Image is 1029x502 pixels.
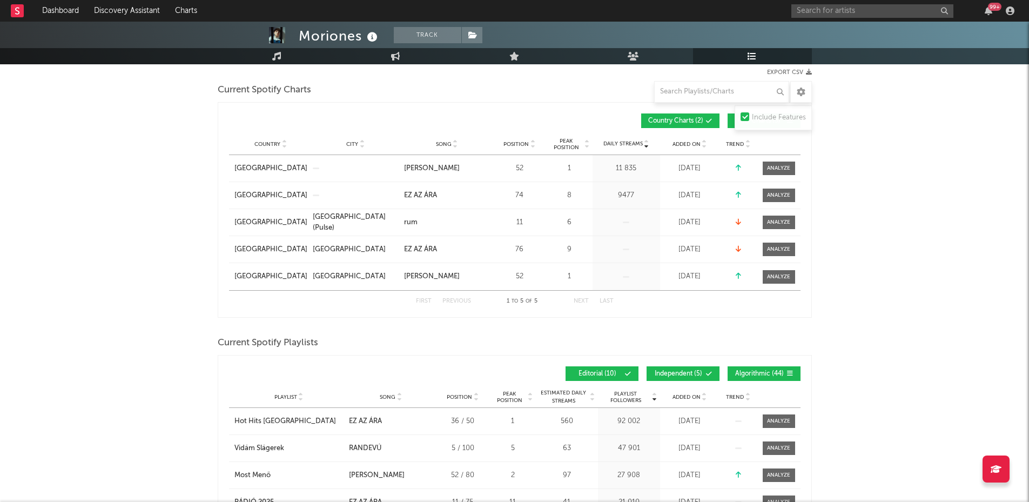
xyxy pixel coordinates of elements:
div: Vidám Slágerek [234,443,284,454]
div: RANDEVÚ [349,443,381,454]
div: [DATE] [663,217,717,228]
div: [DATE] [663,190,717,201]
span: Editorial ( 10 ) [573,371,622,377]
span: Song [380,394,395,400]
div: [GEOGRAPHIC_DATA] [313,271,386,282]
div: 76 [495,244,544,255]
span: Position [503,141,529,148]
div: rum [404,217,418,228]
button: Previous [442,298,471,304]
span: Independent ( 5 ) [654,371,703,377]
span: Added On [672,394,701,400]
div: 47 901 [601,443,657,454]
div: 27 908 [601,470,657,481]
a: EZ AZ ÁRA [404,244,490,255]
button: Independent(5) [647,366,719,381]
div: Moriones [299,27,380,45]
div: EZ AZ ÁRA [404,244,437,255]
button: Export CSV [767,69,812,76]
span: of [526,299,532,304]
span: Playlist [274,394,297,400]
div: 74 [495,190,544,201]
div: Hot Hits [GEOGRAPHIC_DATA] [234,416,336,427]
button: Country Charts(2) [641,113,719,128]
a: [GEOGRAPHIC_DATA] [313,271,399,282]
button: City Charts(3) [728,113,801,128]
button: Editorial(10) [566,366,638,381]
div: 2 [493,470,533,481]
div: EZ AZ ÁRA [349,416,382,427]
div: 97 [539,470,595,481]
div: [PERSON_NAME] [349,470,405,481]
a: [PERSON_NAME] [404,163,490,174]
span: Playlist Followers [601,391,651,404]
div: [PERSON_NAME] [404,163,460,174]
span: Current Spotify Playlists [218,337,318,350]
a: Most Menő [234,470,344,481]
a: [GEOGRAPHIC_DATA] [234,217,307,228]
span: Daily Streams [603,140,643,148]
input: Search for artists [791,4,953,18]
div: 5 / 100 [439,443,487,454]
div: 92 002 [601,416,657,427]
button: 99+ [985,6,992,15]
span: Estimated Daily Streams [539,389,589,405]
button: First [416,298,432,304]
span: to [512,299,518,304]
a: [GEOGRAPHIC_DATA] [234,271,307,282]
div: 9 [549,244,590,255]
div: EZ AZ ÁRA [404,190,437,201]
a: [PERSON_NAME] [404,271,490,282]
div: [DATE] [663,470,717,481]
span: Song [436,141,452,148]
a: [GEOGRAPHIC_DATA] [234,244,307,255]
div: [DATE] [663,244,717,255]
span: Position [447,394,472,400]
div: 11 835 [595,163,657,174]
div: [DATE] [663,443,717,454]
a: Vidám Slágerek [234,443,344,454]
div: 52 [495,163,544,174]
div: 6 [549,217,590,228]
a: rum [404,217,490,228]
a: [GEOGRAPHIC_DATA] [234,163,307,174]
div: 52 / 80 [439,470,487,481]
div: 99 + [988,3,1001,11]
div: [DATE] [663,271,717,282]
a: [GEOGRAPHIC_DATA] [313,244,399,255]
div: 1 5 5 [493,295,552,308]
span: Trend [726,141,744,148]
div: [GEOGRAPHIC_DATA] [313,244,386,255]
button: Next [574,298,589,304]
input: Search Playlists/Charts [654,81,789,103]
div: Most Menő [234,470,271,481]
div: 1 [549,163,590,174]
div: 9477 [595,190,657,201]
button: Last [600,298,614,304]
div: [DATE] [663,416,717,427]
div: 1 [493,416,533,427]
div: 560 [539,416,595,427]
span: Added On [672,141,701,148]
div: [PERSON_NAME] [404,271,460,282]
span: Country [254,141,280,148]
a: [GEOGRAPHIC_DATA] [234,190,307,201]
a: Hot Hits [GEOGRAPHIC_DATA] [234,416,344,427]
a: [GEOGRAPHIC_DATA] (Pulse) [313,212,399,233]
button: Algorithmic(44) [728,366,801,381]
span: Current Spotify Charts [218,84,311,97]
div: 5 [493,443,533,454]
button: Track [394,27,461,43]
div: Include Features [752,111,806,124]
span: Country Charts ( 2 ) [648,118,703,124]
div: 63 [539,443,595,454]
span: Peak Position [549,138,583,151]
div: 1 [549,271,590,282]
span: City [346,141,358,148]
